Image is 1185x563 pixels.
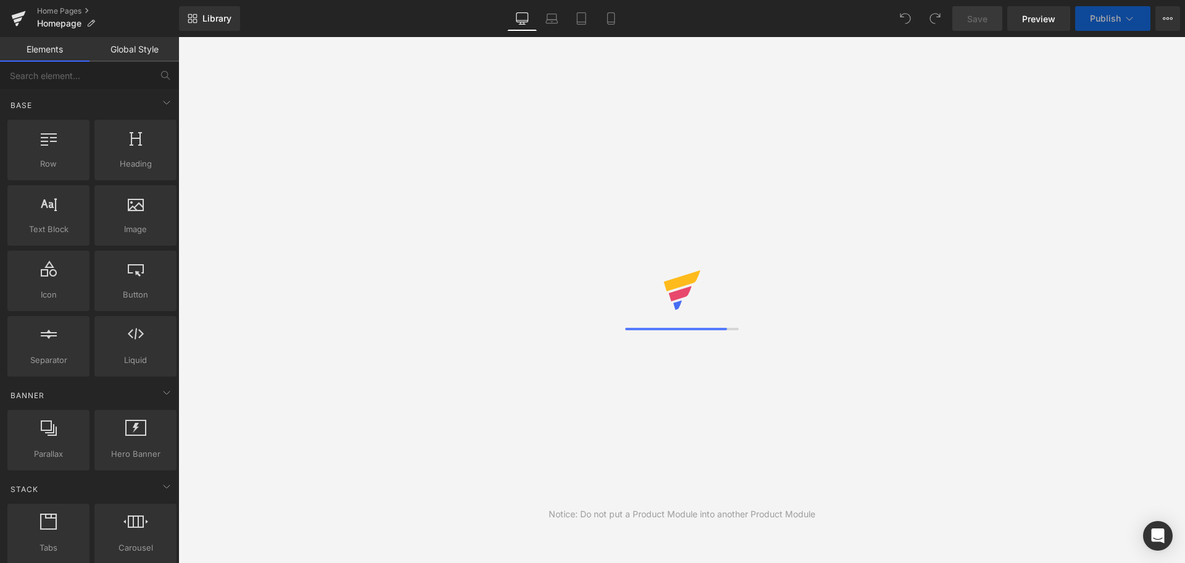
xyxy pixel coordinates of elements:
span: Parallax [11,448,86,461]
a: Laptop [537,6,567,31]
span: Carousel [98,541,173,554]
div: Notice: Do not put a Product Module into another Product Module [549,507,815,521]
span: Button [98,288,173,301]
a: Home Pages [37,6,179,16]
span: Banner [9,390,46,401]
a: Preview [1007,6,1070,31]
a: Desktop [507,6,537,31]
span: Tabs [11,541,86,554]
button: Undo [893,6,918,31]
button: More [1155,6,1180,31]
span: Hero Banner [98,448,173,461]
a: Global Style [89,37,179,62]
span: Stack [9,483,39,495]
span: Row [11,157,86,170]
div: Open Intercom Messenger [1143,521,1173,551]
button: Redo [923,6,947,31]
a: New Library [179,6,240,31]
a: Tablet [567,6,596,31]
span: Text Block [11,223,86,236]
span: Separator [11,354,86,367]
span: Publish [1090,14,1121,23]
a: Mobile [596,6,626,31]
span: Homepage [37,19,81,28]
span: Liquid [98,354,173,367]
span: Icon [11,288,86,301]
span: Base [9,99,33,111]
button: Publish [1075,6,1150,31]
span: Image [98,223,173,236]
span: Save [967,12,987,25]
span: Preview [1022,12,1055,25]
span: Library [202,13,231,24]
span: Heading [98,157,173,170]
